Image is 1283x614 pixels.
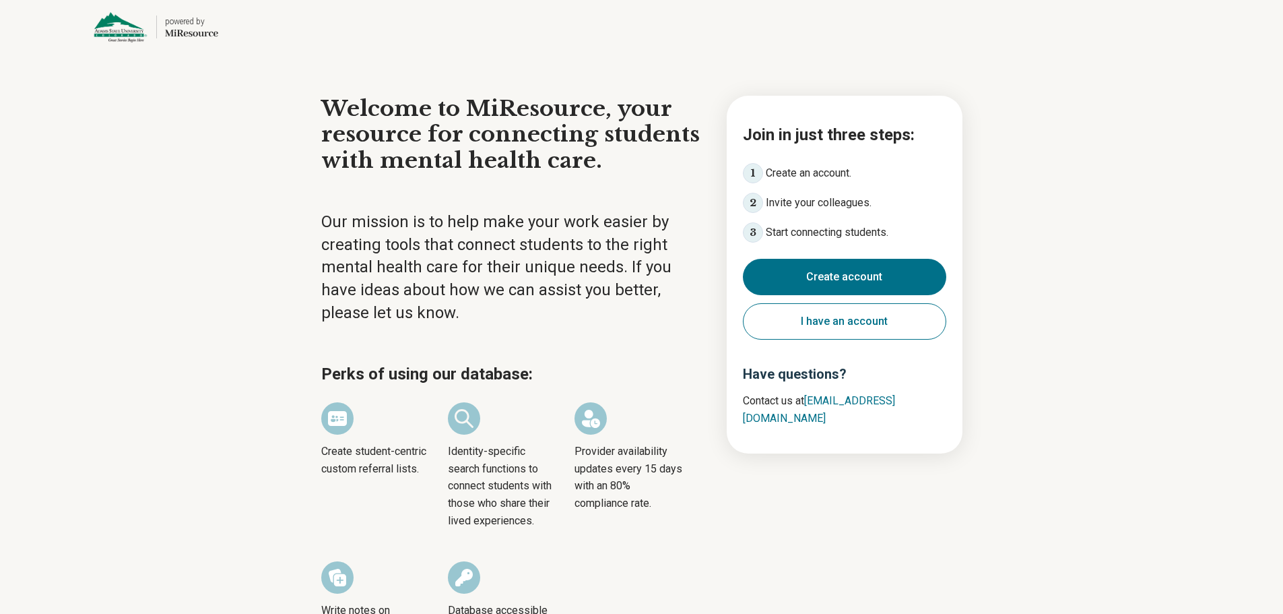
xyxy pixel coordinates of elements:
[24,11,218,43] a: Adams State Universitypowered by
[321,362,702,386] h2: Perks of using our database:
[743,222,946,243] li: Start connecting students.
[574,443,685,512] span: Provider availability updates every 15 days with an 80% compliance rate.
[448,443,558,529] span: Identity-specific search functions to connect students with those who share their lived experiences.
[743,193,946,213] li: Invite your colleagues.
[743,394,895,425] a: [EMAIL_ADDRESS][DOMAIN_NAME]
[743,259,946,295] button: Create account
[743,364,946,384] h3: Have questions?
[743,392,946,427] p: Contact us at
[743,123,946,147] h2: Join in just three steps:
[321,443,432,477] span: Create student-centric custom referral lists.
[165,16,218,28] div: powered by
[93,11,148,43] img: Adams State University
[743,303,946,340] button: I have an account
[321,211,702,324] p: Our mission is to help make your work easier by creating tools that connect students to the right...
[321,96,702,173] h1: Welcome to MiResource, your resource for connecting students with mental health care.
[743,163,946,183] li: Create an account.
